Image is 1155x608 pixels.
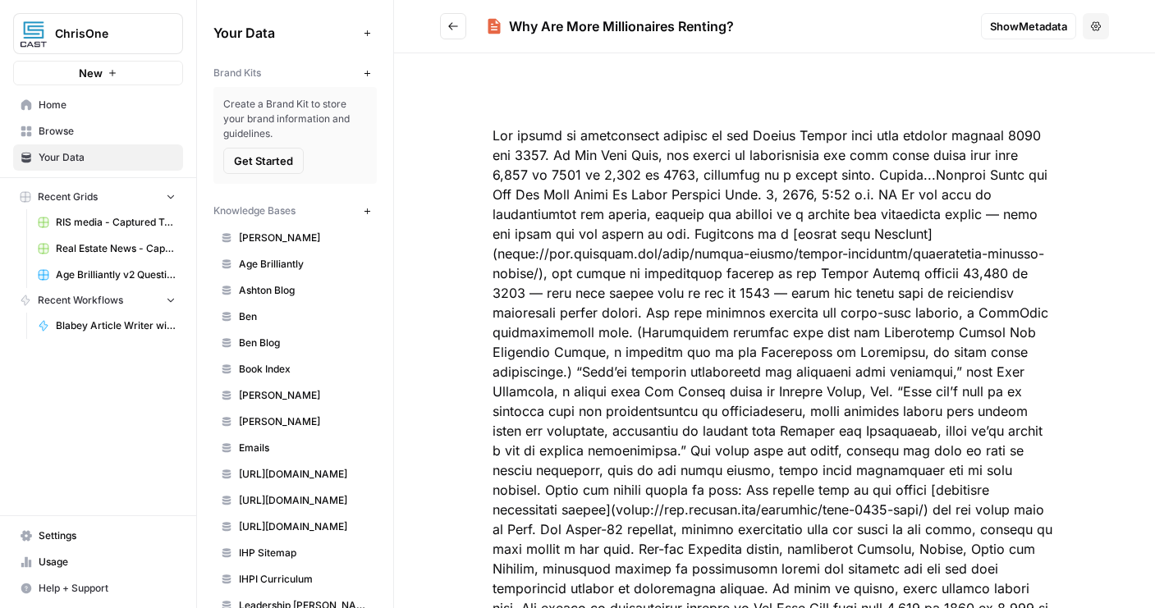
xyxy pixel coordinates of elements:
[239,283,369,298] span: Ashton Blog
[38,190,98,204] span: Recent Grids
[30,235,183,262] a: Real Estate News - Captured Texts.csv
[213,566,377,592] a: IHPI Curriculum
[30,262,183,288] a: Age Brilliantly v2 Questions
[30,209,183,235] a: RIS media - Captured Texts (2).csv
[239,231,369,245] span: [PERSON_NAME]
[223,148,304,174] button: Get Started
[56,267,176,282] span: Age Brilliantly v2 Questions
[213,23,357,43] span: Your Data
[213,66,261,80] span: Brand Kits
[213,514,377,540] a: [URL][DOMAIN_NAME]
[56,241,176,256] span: Real Estate News - Captured Texts.csv
[990,18,1067,34] span: Show Metadata
[213,487,377,514] a: [URL][DOMAIN_NAME]
[239,362,369,377] span: Book Index
[39,581,176,596] span: Help + Support
[56,215,176,230] span: RIS media - Captured Texts (2).csv
[239,336,369,350] span: Ben Blog
[13,523,183,549] a: Settings
[223,97,367,141] span: Create a Brand Kit to store your brand information and guidelines.
[39,98,176,112] span: Home
[55,25,154,42] span: ChrisOne
[213,251,377,277] a: Age Brilliantly
[13,61,183,85] button: New
[239,414,369,429] span: [PERSON_NAME]
[213,356,377,382] a: Book Index
[213,203,296,218] span: Knowledge Bases
[239,572,369,587] span: IHPI Curriculum
[239,388,369,403] span: [PERSON_NAME]
[239,467,369,482] span: [URL][DOMAIN_NAME]
[56,318,176,333] span: Blabey Article Writer with Memory Stores
[39,528,176,543] span: Settings
[13,185,183,209] button: Recent Grids
[981,13,1076,39] button: ShowMetadata
[239,309,369,324] span: Ben
[509,16,734,36] div: Why Are More Millionaires Renting?
[13,144,183,171] a: Your Data
[13,575,183,601] button: Help + Support
[213,540,377,566] a: IHP Sitemap
[30,313,183,339] a: Blabey Article Writer with Memory Stores
[239,493,369,508] span: [URL][DOMAIN_NAME]
[213,330,377,356] a: Ben Blog
[239,257,369,272] span: Age Brilliantly
[239,546,369,560] span: IHP Sitemap
[213,382,377,409] a: [PERSON_NAME]
[213,225,377,251] a: [PERSON_NAME]
[239,519,369,534] span: [URL][DOMAIN_NAME]
[213,435,377,461] a: Emails
[213,461,377,487] a: [URL][DOMAIN_NAME]
[38,293,123,308] span: Recent Workflows
[19,19,48,48] img: ChrisOne Logo
[39,150,176,165] span: Your Data
[239,441,369,455] span: Emails
[213,304,377,330] a: Ben
[39,124,176,139] span: Browse
[39,555,176,569] span: Usage
[13,92,183,118] a: Home
[213,409,377,435] a: [PERSON_NAME]
[13,13,183,54] button: Workspace: ChrisOne
[79,65,103,81] span: New
[13,549,183,575] a: Usage
[13,118,183,144] a: Browse
[213,277,377,304] a: Ashton Blog
[234,153,293,169] span: Get Started
[13,288,183,313] button: Recent Workflows
[440,13,466,39] button: Go back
